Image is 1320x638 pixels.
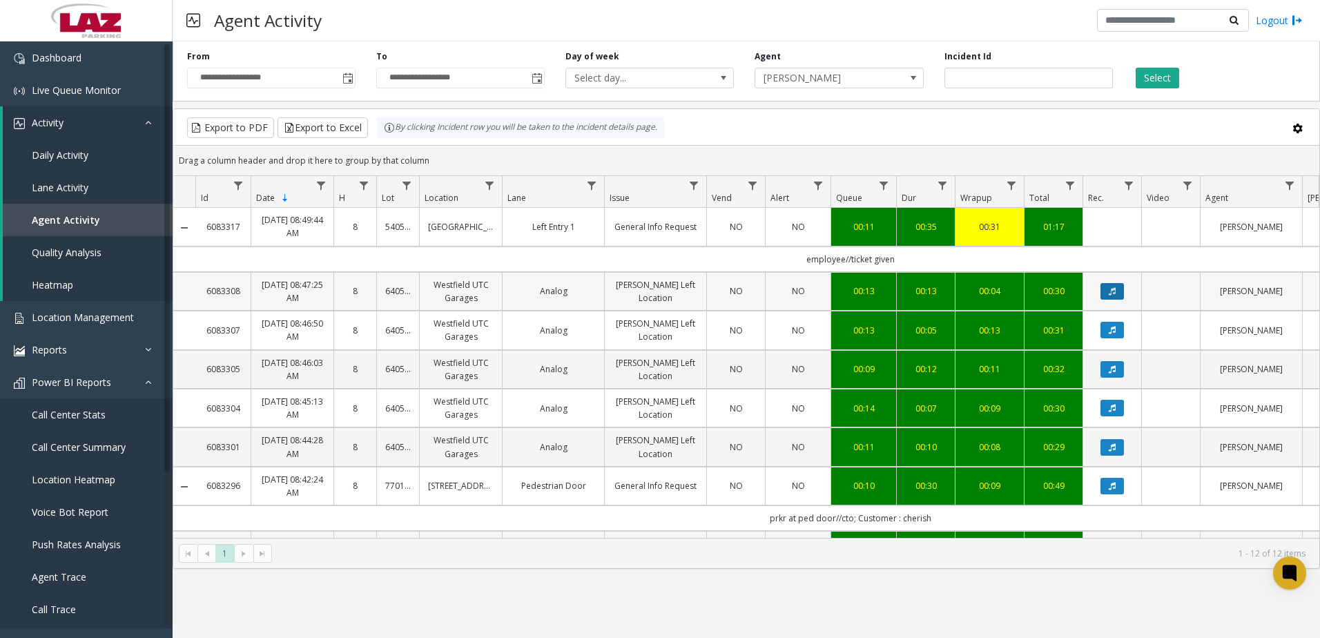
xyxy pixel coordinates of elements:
a: H Filter Menu [355,176,373,195]
div: 00:14 [839,402,888,415]
a: Westfield UTC Garages [428,317,494,343]
a: NO [774,362,822,376]
a: 00:04 [964,284,1016,298]
a: NO [715,284,757,298]
img: 'icon' [14,86,25,97]
span: Issue [610,192,630,204]
a: Issue Filter Menu [685,176,703,195]
a: 00:13 [839,284,888,298]
a: 00:07 [905,402,947,415]
span: Page 1 [215,544,234,563]
span: Power BI Reports [32,376,111,389]
a: NO [774,220,822,233]
div: 00:13 [839,324,888,337]
a: Agent Filter Menu [1281,176,1299,195]
a: 00:10 [839,479,888,492]
div: 00:32 [1033,362,1074,376]
a: 8 [342,479,368,492]
a: 640580 [385,441,411,454]
span: Lane Activity [32,181,88,194]
a: 00:11 [839,220,888,233]
div: 00:49 [1033,479,1074,492]
a: NO [774,324,822,337]
a: NO [715,362,757,376]
span: Dashboard [32,51,81,64]
a: 00:09 [964,479,1016,492]
a: [DATE] 08:45:13 AM [260,395,325,421]
label: Agent [755,50,781,63]
span: Heatmap [32,278,73,291]
a: 6083304 [204,402,242,415]
a: Location Filter Menu [481,176,499,195]
div: 00:09 [964,402,1016,415]
span: Voice Bot Report [32,505,108,519]
span: Wrapup [960,192,992,204]
span: NO [730,221,743,233]
a: Lane Activity [3,171,173,204]
a: Analog [511,402,596,415]
a: 00:31 [1033,324,1074,337]
a: 00:30 [905,479,947,492]
span: Agent Trace [32,570,86,583]
span: Agent Activity [32,213,100,226]
a: 00:12 [905,362,947,376]
a: NO [715,479,757,492]
span: NO [730,285,743,297]
a: Date Filter Menu [312,176,331,195]
a: 00:31 [964,220,1016,233]
label: Incident Id [944,50,991,63]
a: NO [715,402,757,415]
a: 00:11 [964,362,1016,376]
button: Select [1136,68,1179,88]
label: From [187,50,210,63]
img: 'icon' [14,345,25,356]
a: 00:08 [964,441,1016,454]
span: Daily Activity [32,148,88,162]
button: Export to PDF [187,117,274,138]
a: 6083301 [204,441,242,454]
a: 8 [342,362,368,376]
a: NO [715,441,757,454]
span: Total [1029,192,1049,204]
a: [PERSON_NAME] [1209,284,1294,298]
a: Westfield UTC Garages [428,395,494,421]
a: NO [774,284,822,298]
div: By clicking Incident row you will be taken to the incident details page. [377,117,664,138]
a: Heatmap [3,269,173,301]
a: [PERSON_NAME] [1209,362,1294,376]
span: NO [730,441,743,453]
a: Dur Filter Menu [933,176,952,195]
span: Location Management [32,311,134,324]
a: [PERSON_NAME] [1209,441,1294,454]
a: [DATE] 08:42:24 AM [260,473,325,499]
a: [PERSON_NAME] Left Location [613,395,698,421]
div: 00:30 [1033,284,1074,298]
a: Total Filter Menu [1061,176,1080,195]
span: Activity [32,116,64,129]
span: Location Heatmap [32,473,115,486]
a: NO [774,479,822,492]
a: 6083305 [204,362,242,376]
div: 00:09 [839,362,888,376]
a: 00:35 [905,220,947,233]
span: Call Center Stats [32,408,106,421]
a: NO [774,441,822,454]
span: Vend [712,192,732,204]
span: Sortable [280,193,291,204]
a: 640580 [385,402,411,415]
span: Queue [836,192,862,204]
a: 00:13 [905,284,947,298]
a: 00:30 [1033,402,1074,415]
span: H [339,192,345,204]
a: Agent Activity [3,204,173,236]
a: Left Entry 1 [511,220,596,233]
a: Pedestrian Door [511,479,596,492]
a: [PERSON_NAME] [1209,479,1294,492]
div: 00:10 [905,441,947,454]
img: 'icon' [14,378,25,389]
span: Call Center Summary [32,441,126,454]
